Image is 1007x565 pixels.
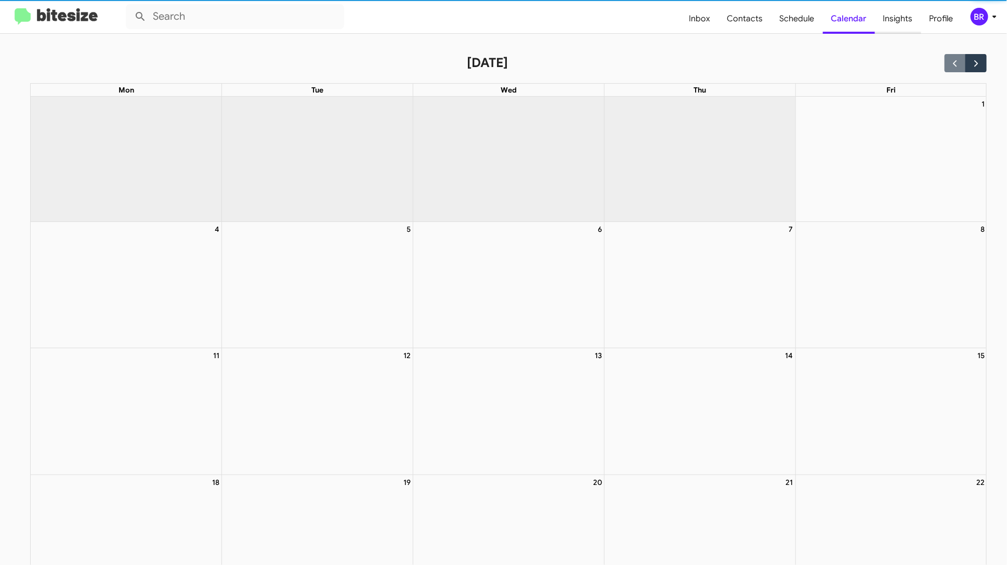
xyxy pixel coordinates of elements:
td: August 14, 2025 [605,348,796,475]
a: Friday [884,84,898,96]
a: August 15, 2025 [975,348,987,363]
a: August 19, 2025 [401,475,413,490]
td: August 8, 2025 [795,222,987,348]
a: August 4, 2025 [213,222,221,236]
a: August 6, 2025 [596,222,604,236]
a: Monday [116,84,136,96]
td: August 5, 2025 [222,222,413,348]
a: August 13, 2025 [593,348,604,363]
a: August 11, 2025 [211,348,221,363]
a: August 7, 2025 [787,222,795,236]
h2: [DATE] [467,55,508,71]
a: Calendar [823,4,875,34]
td: August 1, 2025 [795,97,987,222]
a: August 20, 2025 [591,475,604,490]
button: Previous month [945,54,966,72]
a: August 1, 2025 [979,97,987,111]
td: August 7, 2025 [605,222,796,348]
a: Inbox [681,4,719,34]
a: August 22, 2025 [974,475,987,490]
a: Thursday [691,84,708,96]
div: BR [971,8,988,25]
input: Search [126,4,344,29]
td: August 11, 2025 [31,348,222,475]
a: Profile [921,4,962,34]
td: August 4, 2025 [31,222,222,348]
a: August 5, 2025 [404,222,413,236]
a: Contacts [719,4,771,34]
a: August 14, 2025 [783,348,795,363]
button: BR [962,8,996,25]
a: Schedule [771,4,823,34]
a: August 18, 2025 [210,475,221,490]
a: August 8, 2025 [978,222,987,236]
button: Next month [965,54,987,72]
td: August 12, 2025 [222,348,413,475]
a: Wednesday [499,84,519,96]
a: August 21, 2025 [784,475,795,490]
td: August 6, 2025 [413,222,605,348]
a: August 12, 2025 [401,348,413,363]
a: Tuesday [309,84,325,96]
a: Insights [875,4,921,34]
td: August 15, 2025 [795,348,987,475]
td: August 13, 2025 [413,348,605,475]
